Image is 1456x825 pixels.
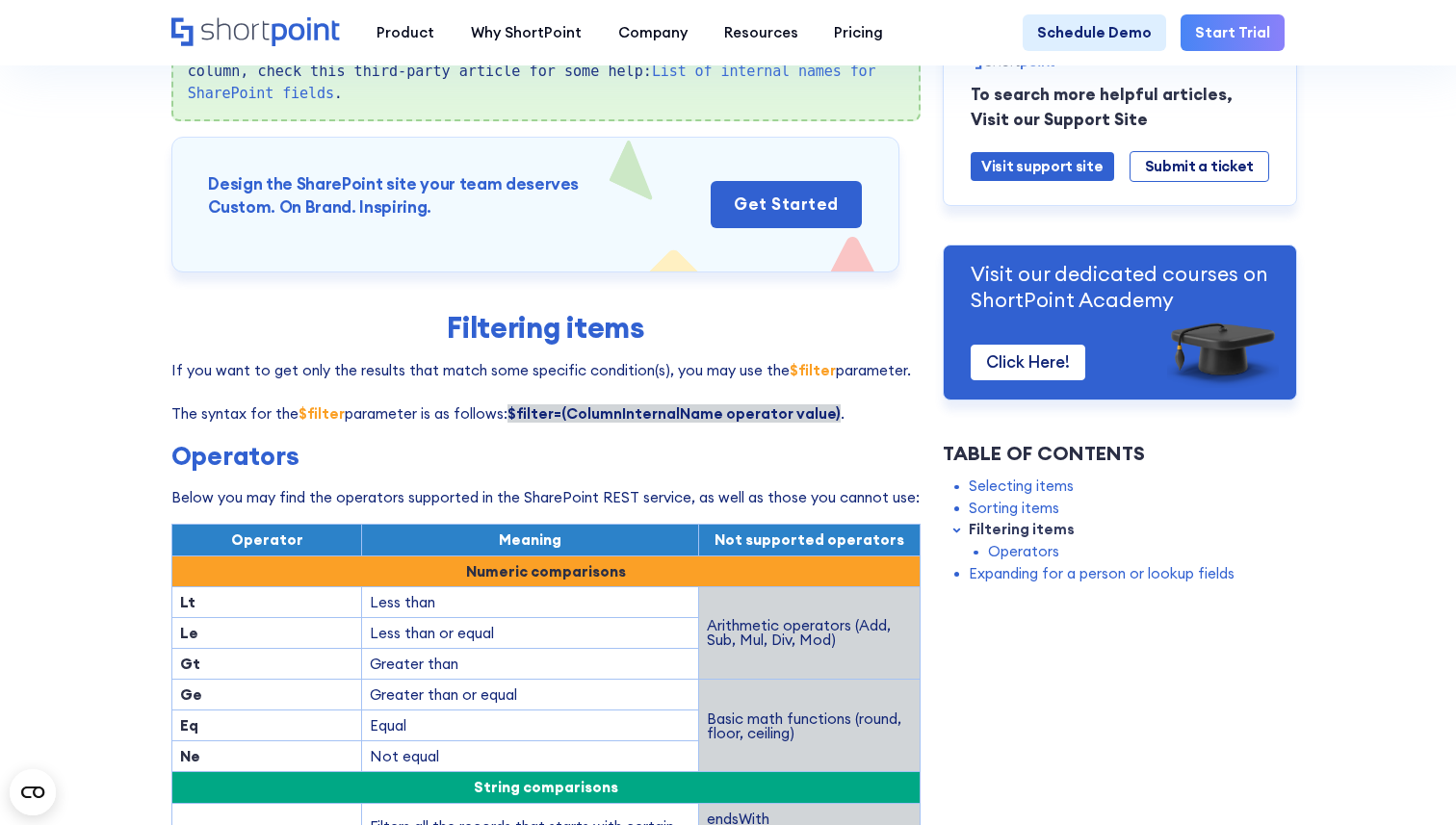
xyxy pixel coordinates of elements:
[471,22,582,44] div: Why ShortPoint
[377,22,434,44] div: Product
[474,778,618,796] span: String comparisons
[180,655,200,673] strong: Gt
[711,181,862,228] a: get started
[362,741,698,772] td: Not equal
[969,497,1059,519] a: Sorting items
[698,586,921,679] td: Arithmetic operators (Add, Sub, Mul, Div, Mod)
[180,685,202,704] strong: Ge
[969,562,1235,584] a: Expanding for a person or lookup fields
[358,14,453,51] a: Product
[171,17,341,48] a: Home
[362,617,698,648] td: Less than or equal
[969,519,1075,541] a: Filtering items
[1130,151,1269,182] a: Submit a ticket
[706,14,817,51] a: Resources
[1023,14,1166,51] a: Schedule Demo
[988,541,1059,563] a: Operators
[715,530,904,549] span: Not supported operators
[507,404,841,423] strong: $filter=(ColumnInternalName operator value)
[834,22,883,44] div: Pricing
[816,14,901,51] a: Pricing
[453,14,600,51] a: Why ShortPoint
[971,345,1085,380] a: Click Here!
[180,747,200,765] strong: Ne
[362,648,698,679] td: Greater than
[171,487,922,509] p: Below you may find the operators supported in the SharePoint REST service, as well as those you c...
[362,586,698,617] td: Less than
[466,562,626,580] strong: Numeric comparisons
[180,593,195,611] strong: Lt
[171,360,922,425] p: If you want to get only the results that match some specific condition(s), you may use the parame...
[188,63,876,102] a: List of internal names for SharePoint fields
[1360,733,1456,825] iframe: Chat Widget
[943,439,1297,468] div: Table of Contents
[1181,14,1285,51] a: Start Trial
[971,83,1269,132] p: To search more helpful articles, Visit our Support Site
[971,261,1269,314] p: Visit our dedicated courses on ShortPoint Academy
[362,680,698,710] td: Greater than or equal
[724,22,798,44] div: Resources
[969,476,1074,498] a: Selecting items
[231,530,303,549] span: Operator
[299,404,345,423] strong: $filter
[1360,733,1456,825] div: Widget de chat
[698,680,921,772] td: Basic math functions (round, floor, ceiling)
[208,173,579,219] h3: Design the SharePoint site your team deserves Custom. On Brand. Inspiring.
[790,361,836,379] strong: $filter
[618,22,688,44] div: Company
[971,152,1114,181] a: Visit support site
[185,311,907,345] h2: Filtering items
[600,14,706,51] a: Company
[171,441,922,472] h3: Operators
[499,530,561,549] span: Meaning
[180,624,198,642] strong: Le
[362,710,698,741] td: Equal
[10,769,56,815] button: Open CMP widget
[180,716,198,735] strong: Eq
